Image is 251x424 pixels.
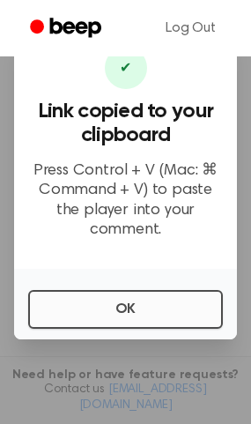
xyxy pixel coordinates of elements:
[18,11,117,46] a: Beep
[105,47,147,89] div: ✔
[148,7,233,49] a: Log Out
[28,161,223,241] p: Press Control + V (Mac: ⌘ Command + V) to paste the player into your comment.
[28,100,223,147] h3: Link copied to your clipboard
[28,290,223,329] button: OK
